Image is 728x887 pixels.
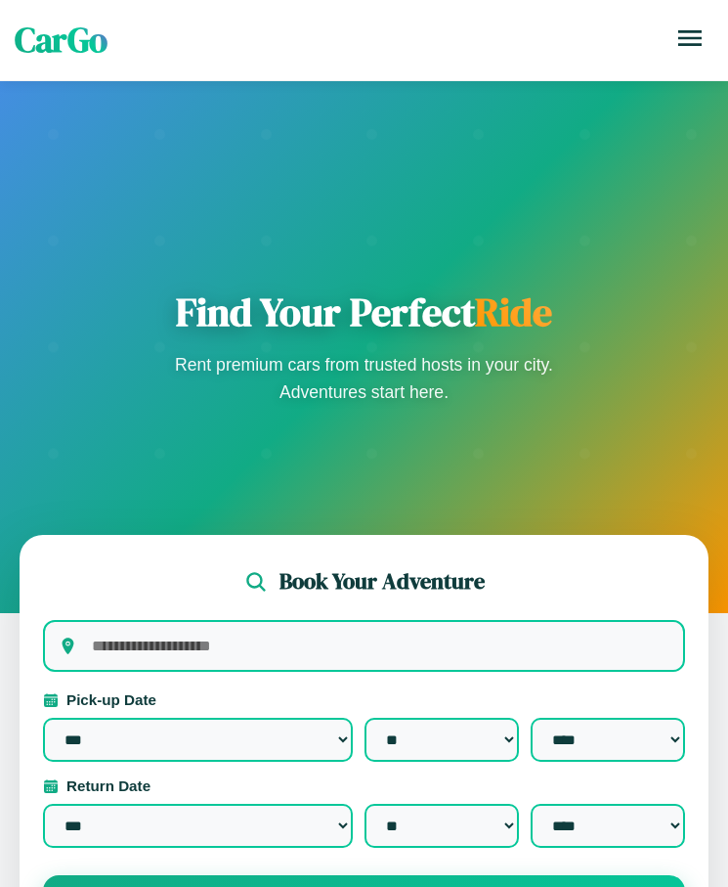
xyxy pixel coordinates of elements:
span: Ride [475,286,552,338]
h1: Find Your Perfect [169,288,560,335]
h2: Book Your Adventure [279,566,485,597]
label: Pick-up Date [43,691,685,708]
label: Return Date [43,777,685,794]
span: CarGo [15,17,107,64]
p: Rent premium cars from trusted hosts in your city. Adventures start here. [169,351,560,406]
